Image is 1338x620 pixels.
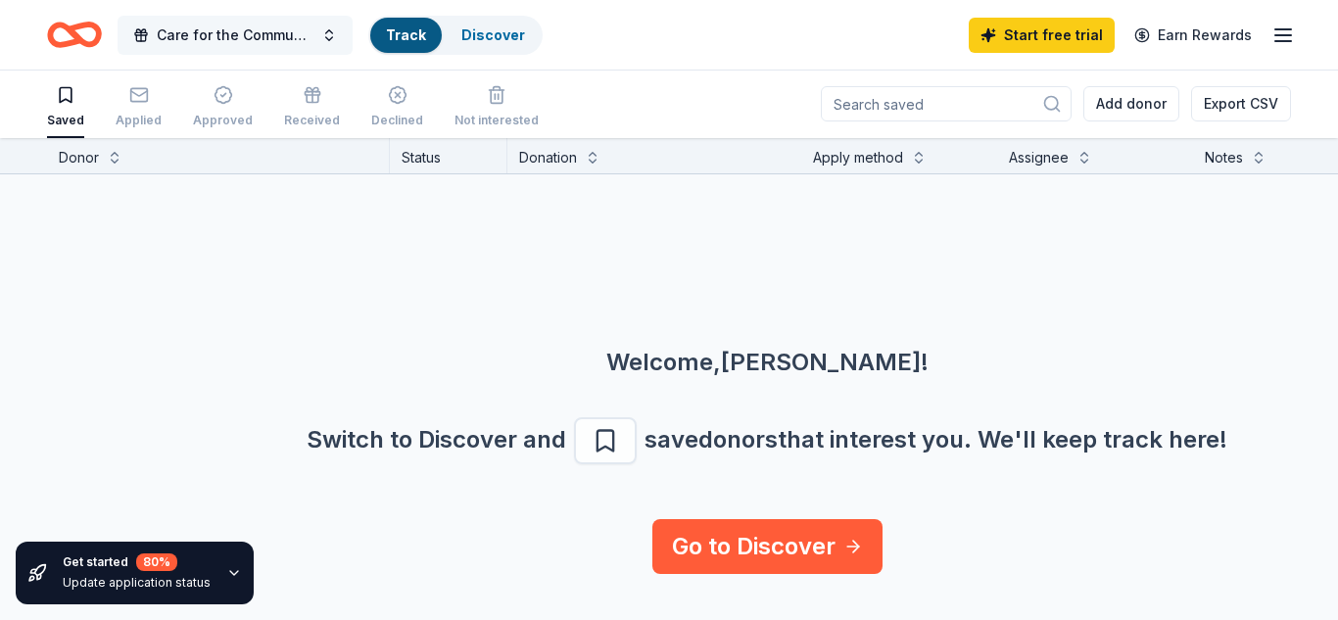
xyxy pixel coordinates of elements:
div: Notes [1205,146,1243,169]
a: Home [47,12,102,58]
div: Donor [59,146,99,169]
a: Go to Discover [652,519,883,574]
button: Add donor [1083,86,1179,121]
div: Get started [63,553,211,571]
div: Declined [371,113,423,128]
button: TrackDiscover [368,16,543,55]
div: Assignee [1009,146,1069,169]
button: Export CSV [1191,86,1291,121]
div: Status [390,138,507,173]
button: Received [284,77,340,138]
div: Applied [116,113,162,128]
div: Approved [193,113,253,128]
div: 80 % [136,553,177,571]
button: Applied [116,77,162,138]
div: Apply method [813,146,903,169]
div: Update application status [63,575,211,591]
a: Start free trial [969,18,1115,53]
a: Earn Rewards [1123,18,1264,53]
button: Not interested [454,77,539,138]
button: Approved [193,77,253,138]
span: Care for the Community Event [157,24,313,47]
button: Saved [47,77,84,138]
div: Not interested [454,113,539,128]
div: Donation [519,146,577,169]
div: Saved [47,113,84,128]
div: Received [284,113,340,128]
a: Track [386,26,426,43]
a: Discover [461,26,525,43]
button: Care for the Community Event [118,16,353,55]
input: Search saved [821,86,1072,121]
button: Declined [371,77,423,138]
